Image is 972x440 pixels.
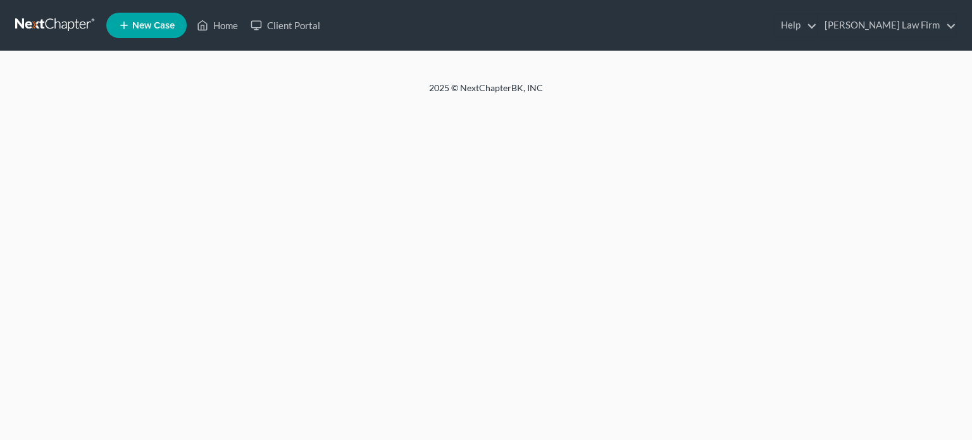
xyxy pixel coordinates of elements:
new-legal-case-button: New Case [106,13,187,38]
a: [PERSON_NAME] Law Firm [818,14,956,37]
div: 2025 © NextChapterBK, INC [125,82,847,104]
a: Home [190,14,244,37]
a: Client Portal [244,14,327,37]
a: Help [775,14,817,37]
